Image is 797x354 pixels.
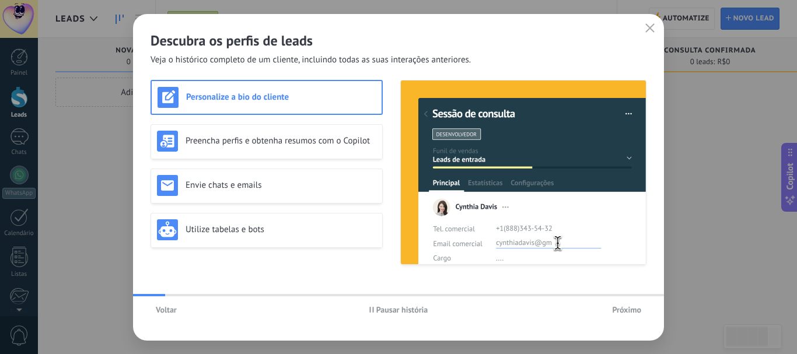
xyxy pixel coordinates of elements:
h3: Utilize tabelas e bots [186,224,376,235]
span: Pausar história [376,306,428,314]
span: Voltar [156,306,177,314]
h3: Preencha perfis e obtenha resumos com o Copilot [186,135,376,146]
button: Voltar [151,301,182,318]
span: Próximo [612,306,641,314]
span: Veja o histórico completo de um cliente, incluindo todas as suas interações anteriores. [151,54,471,66]
button: Pausar história [364,301,434,318]
button: Próximo [607,301,646,318]
h3: Envie chats e emails [186,180,376,191]
h2: Descubra os perfis de leads [151,31,646,50]
h3: Personalize a bio do cliente [186,92,376,103]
